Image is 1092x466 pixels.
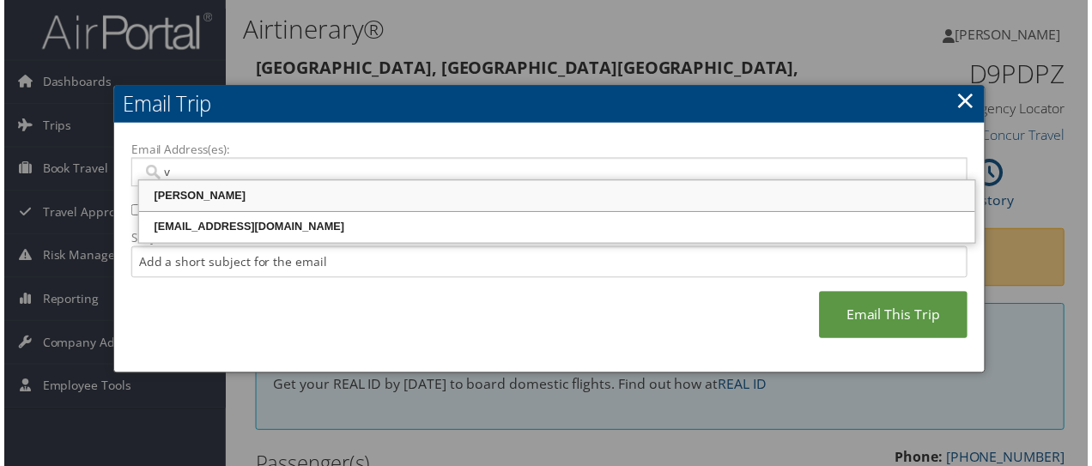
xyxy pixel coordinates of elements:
a: × [959,83,979,118]
label: Subject: [128,231,971,248]
div: [PERSON_NAME] [138,189,976,206]
input: Email address (Separate multiple email addresses with commas) [139,165,961,182]
label: Email Address(es): [128,142,971,159]
input: Add a short subject for the email [128,248,971,280]
a: Email This Trip [822,294,971,341]
div: [EMAIL_ADDRESS][DOMAIN_NAME] [138,220,976,237]
h2: Email Trip [111,86,988,124]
